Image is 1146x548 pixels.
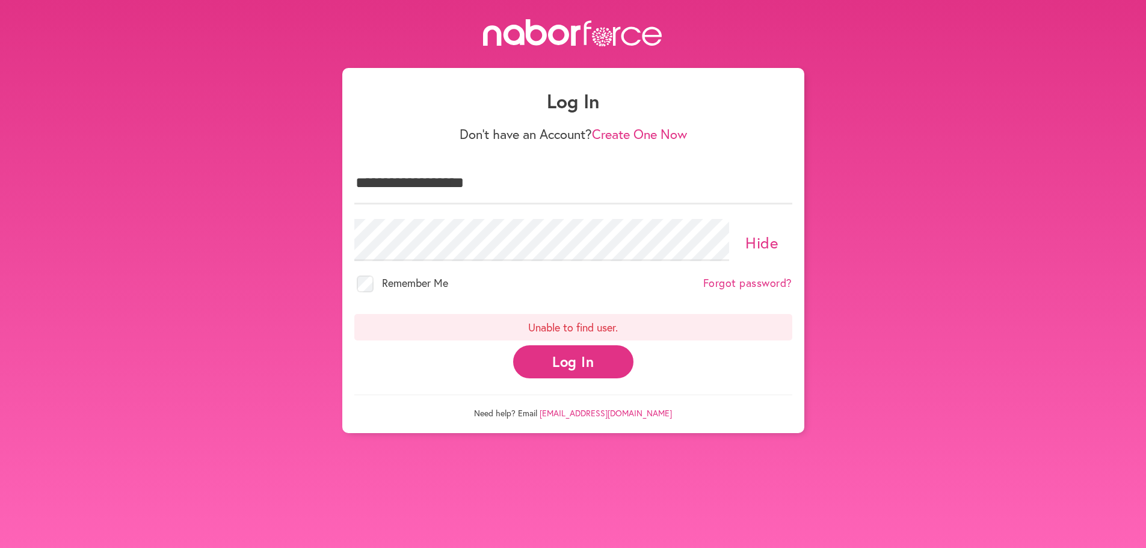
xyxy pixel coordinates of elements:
[745,232,778,253] a: Hide
[513,345,633,378] button: Log In
[382,276,448,290] span: Remember Me
[354,314,792,340] p: Unable to find user.
[354,395,792,419] p: Need help? Email
[354,90,792,112] h1: Log In
[703,277,792,290] a: Forgot password?
[540,407,672,419] a: [EMAIL_ADDRESS][DOMAIN_NAME]
[354,126,792,142] p: Don't have an Account?
[592,125,687,143] a: Create One Now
